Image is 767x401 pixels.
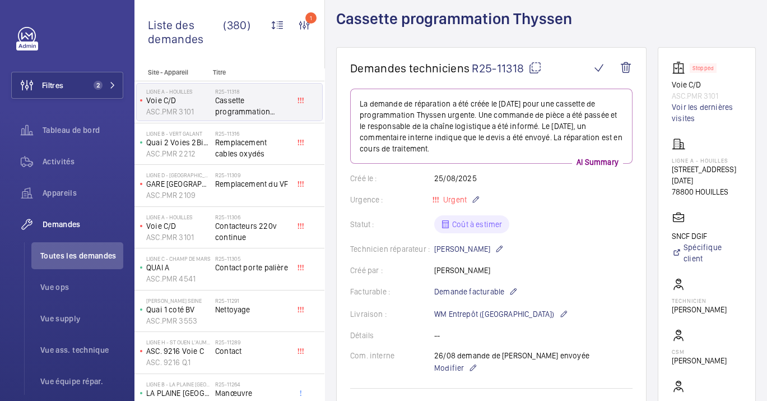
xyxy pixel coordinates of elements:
[215,339,289,345] h2: R25-11289
[672,186,742,197] p: 78800 HOUILLES
[672,242,742,264] a: Spécifique client
[146,388,211,399] p: LA PLAINE [GEOGRAPHIC_DATA] QUAI 2 VOIE 2/2B
[215,304,289,315] span: Nettoyage
[43,219,123,230] span: Demandes
[146,178,211,190] p: GARE [GEOGRAPHIC_DATA] RER D VOIE 2
[146,95,211,106] p: Voie C/D
[148,18,223,46] span: Liste des demandes
[441,195,467,204] span: Urgent
[146,130,211,137] p: LIGNE B - VERT GALANT
[672,231,742,242] p: SNCF DGIF
[215,172,289,178] h2: R25-11309
[672,355,727,366] p: [PERSON_NAME]
[215,220,289,243] span: Contacteurs 220v continue
[146,172,211,178] p: Ligne D - [GEOGRAPHIC_DATA]
[434,307,568,321] p: WM Entrepôt ([GEOGRAPHIC_DATA])
[672,61,690,75] img: elevator.svg
[350,61,470,75] span: Demandes techniciens
[146,255,211,262] p: Ligne C - CHAMP DE MARS
[336,8,579,47] h1: Cassette programmation Thyssen
[672,90,742,102] p: ASC.PMR 3101
[215,95,289,117] span: Cassette programmation Thyssen
[572,156,623,168] p: AI Summary
[672,297,727,304] p: Technicien
[40,376,123,387] span: Vue équipe répar.
[672,79,742,90] p: Voie C/D
[146,381,211,388] p: Ligne B - La Plaine [GEOGRAPHIC_DATA]
[146,297,211,304] p: [PERSON_NAME] SEINE
[134,68,208,76] p: Site - Appareil
[146,304,211,315] p: Quai 1 coté BV
[146,137,211,148] p: Quai 2 Voies 2Bis/1
[40,250,123,261] span: Toutes les demandes
[672,304,727,315] p: [PERSON_NAME]
[40,282,123,293] span: Vue ops
[146,357,211,368] p: ASC. 9216 Q.1
[692,66,714,70] p: Stopped
[146,106,211,117] p: ASC.PMR 3101
[434,286,504,297] span: Demande facturable
[11,72,123,99] button: Filtres2
[146,148,211,159] p: ASC.PMR 2212
[215,88,289,95] h2: R25-11318
[215,345,289,357] span: Contact
[146,345,211,357] p: ASC. 9216 Voie C
[360,98,623,154] p: La demande de réparation a été créée le [DATE] pour une cassette de programmation Thyssen urgente...
[40,344,123,356] span: Vue ass. technique
[43,187,123,199] span: Appareils
[42,80,63,91] span: Filtres
[215,381,289,388] h2: R25-11264
[215,130,289,137] h2: R25-11316
[672,164,742,186] p: [STREET_ADDRESS][DATE]
[43,156,123,167] span: Activités
[94,81,103,90] span: 2
[146,214,211,220] p: Ligne A - HOUILLES
[434,362,464,374] span: Modifier
[672,102,742,124] a: Voir les dernières visites
[472,61,542,75] span: R25-11318
[146,262,211,273] p: QUAI A
[215,262,289,273] span: Contact porte palière
[146,339,211,345] p: Ligne H - ST OUEN L'AUMONE
[215,214,289,220] h2: R25-11306
[434,242,504,256] p: [PERSON_NAME]
[146,220,211,232] p: Voie C/D
[215,297,289,304] h2: R25-11291
[40,313,123,324] span: Vue supply
[672,157,742,164] p: Ligne A - HOUILLES
[213,68,287,76] p: Titre
[43,125,123,136] span: Tableau de bord
[146,232,211,243] p: ASC.PMR 3101
[146,315,211,326] p: ASC.PMR 3553
[146,273,211,284] p: ASC.PMR 4541
[215,255,289,262] h2: R25-11305
[215,137,289,159] span: Remplacement cables oxydés
[672,348,727,355] p: CSM
[146,190,211,201] p: ASC.PMR 2109
[146,88,211,95] p: Ligne A - HOUILLES
[215,178,289,190] span: Remplacement du VF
